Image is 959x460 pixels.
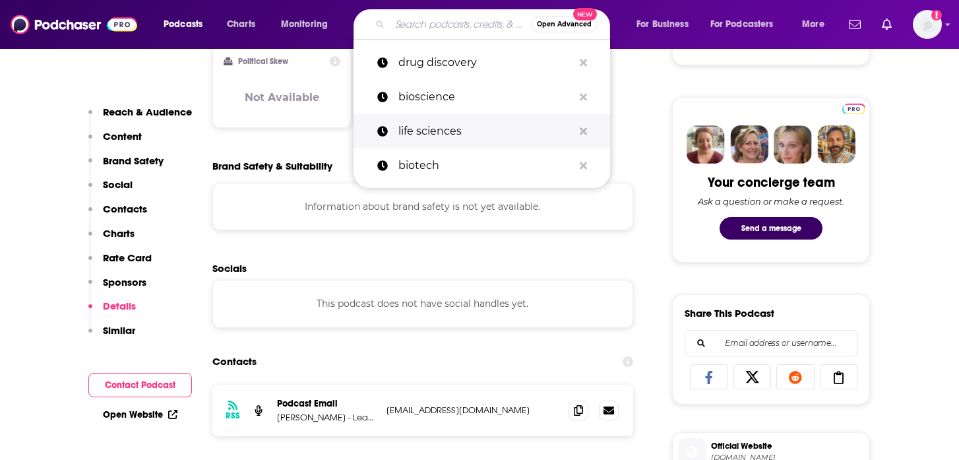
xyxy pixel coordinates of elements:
[710,15,774,34] span: For Podcasters
[103,276,146,288] p: Sponsors
[354,80,610,114] a: bioscience
[103,106,192,118] p: Reach & Audience
[354,114,610,148] a: life sciences
[711,440,864,452] span: Official Website
[842,102,865,114] a: Pro website
[730,125,768,164] img: Barbara Profile
[103,251,152,264] p: Rate Card
[103,203,147,215] p: Contacts
[103,300,136,312] p: Details
[877,13,897,36] a: Show notifications dropdown
[913,10,942,39] img: User Profile
[354,148,610,183] a: biotech
[88,373,192,397] button: Contact Podcast
[398,114,573,148] p: life sciences
[212,262,633,275] h2: Socials
[817,125,855,164] img: Jon Profile
[88,154,164,179] button: Brand Safety
[802,15,824,34] span: More
[218,14,263,35] a: Charts
[164,15,202,34] span: Podcasts
[720,217,822,240] button: Send a message
[774,125,812,164] img: Jules Profile
[776,364,815,389] a: Share on Reddit
[227,15,255,34] span: Charts
[103,409,177,420] a: Open Website
[733,364,772,389] a: Share on X/Twitter
[88,227,135,251] button: Charts
[272,14,345,35] button: open menu
[685,330,857,356] div: Search followers
[687,125,725,164] img: Sydney Profile
[696,331,846,356] input: Email address or username...
[573,8,597,20] span: New
[103,324,135,337] p: Similar
[844,13,866,36] a: Show notifications dropdown
[88,130,142,154] button: Content
[636,15,689,34] span: For Business
[103,130,142,143] p: Content
[702,14,793,35] button: open menu
[88,324,135,348] button: Similar
[793,14,841,35] button: open menu
[88,203,147,227] button: Contacts
[698,196,844,207] div: Ask a question or make a request.
[627,14,705,35] button: open menu
[88,178,133,203] button: Social
[11,12,137,37] img: Podchaser - Follow, Share and Rate Podcasts
[913,10,942,39] span: Logged in as allisonstowell
[226,411,240,421] h3: RSS
[154,14,220,35] button: open menu
[366,9,623,40] div: Search podcasts, credits, & more...
[277,412,376,423] p: [PERSON_NAME] - Leaders in Finance
[88,106,192,130] button: Reach & Audience
[531,16,598,32] button: Open AdvancedNew
[842,104,865,114] img: Podchaser Pro
[277,398,376,409] p: Podcast Email
[103,227,135,240] p: Charts
[212,280,633,327] div: This podcast does not have social handles yet.
[913,10,942,39] button: Show profile menu
[88,276,146,300] button: Sponsors
[212,349,257,374] h2: Contacts
[708,174,835,191] div: Your concierge team
[690,364,728,389] a: Share on Facebook
[103,178,133,191] p: Social
[398,148,573,183] p: biotech
[820,364,858,389] a: Copy Link
[103,154,164,167] p: Brand Safety
[537,21,592,28] span: Open Advanced
[245,91,319,104] h3: Not Available
[398,46,573,80] p: drug discovery
[212,183,633,230] div: Information about brand safety is not yet available.
[212,160,332,172] h2: Brand Safety & Suitability
[238,57,288,66] h2: Political Skew
[88,300,136,324] button: Details
[281,15,328,34] span: Monitoring
[931,10,942,20] svg: Add a profile image
[398,80,573,114] p: bioscience
[354,46,610,80] a: drug discovery
[387,405,558,416] p: [EMAIL_ADDRESS][DOMAIN_NAME]
[685,307,774,319] h3: Share This Podcast
[88,251,152,276] button: Rate Card
[390,14,531,35] input: Search podcasts, credits, & more...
